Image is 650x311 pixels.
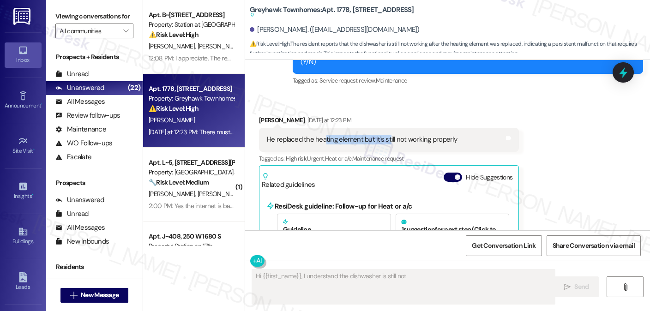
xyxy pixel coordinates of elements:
[352,155,404,162] span: Maintenance request
[41,101,42,108] span: •
[262,173,315,190] div: Related guidelines
[553,241,635,251] span: Share Conversation via email
[259,152,519,165] div: Tagged as:
[149,202,236,210] div: 2:00 PM: Yes the internet is back
[55,111,120,120] div: Review follow-ups
[46,178,143,188] div: Prospects
[547,235,641,256] button: Share Conversation via email
[198,42,244,50] span: [PERSON_NAME]
[149,158,234,167] div: Apt. L~5, [STREET_ADDRESS][PERSON_NAME]
[286,155,307,162] span: High risk ,
[46,262,143,272] div: Residents
[149,116,195,124] span: [PERSON_NAME]
[250,25,420,35] div: [PERSON_NAME]. ([EMAIL_ADDRESS][DOMAIN_NAME])
[55,195,104,205] div: Unanswered
[293,74,643,87] div: Tagged as:
[198,190,247,198] span: [PERSON_NAME]
[466,235,542,256] button: Get Conversation Link
[55,97,105,107] div: All Messages
[149,10,234,20] div: Apt. B~[STREET_ADDRESS]
[5,224,42,249] a: Buildings
[55,138,112,148] div: WO Follow-ups
[149,241,234,251] div: Property: Station on 17th
[149,84,234,94] div: Apt. 1778, [STREET_ADDRESS]
[123,27,128,35] i: 
[13,8,32,25] img: ResiDesk Logo
[275,202,412,211] b: ResiDesk guideline: Follow-up for Heat or a/c
[466,173,512,182] label: Hide Suggestions
[554,276,599,297] button: Send
[55,209,89,219] div: Unread
[472,241,536,251] span: Get Conversation Link
[149,20,234,30] div: Property: Station at [GEOGRAPHIC_DATA][PERSON_NAME]
[564,283,571,291] i: 
[252,269,555,304] textarea: Fetching suggested responses. Please feel free to read through the conversation in the meantime.
[401,219,505,242] h5: 1 suggestion for next step (Click to fill)
[149,232,234,241] div: Apt. J~408, 250 W 1680 S
[267,135,457,144] div: He replaced the heating element but it's still not working properly
[149,30,199,39] strong: ⚠️ Risk Level: High
[5,42,42,67] a: Inbox
[60,24,119,38] input: All communities
[307,155,325,162] span: Urgent ,
[622,283,629,291] i: 
[55,9,133,24] label: Viewing conversations for
[33,146,35,153] span: •
[149,167,234,177] div: Property: [GEOGRAPHIC_DATA] and Apartments
[60,288,129,303] button: New Message
[70,292,77,299] i: 
[376,77,407,84] span: Maintenance
[250,40,289,48] strong: ⚠️ Risk Level: High
[55,223,105,233] div: All Messages
[5,269,42,294] a: Leads
[149,42,198,50] span: [PERSON_NAME]
[149,190,198,198] span: [PERSON_NAME]
[325,155,352,162] span: Heat or a/c ,
[55,69,89,79] div: Unread
[55,83,104,93] div: Unanswered
[319,77,376,84] span: Service request review ,
[149,94,234,103] div: Property: Greyhawk Townhomes
[250,39,650,59] span: : The resident reports that the dishwasher is still not working after the heating element was rep...
[259,115,519,128] div: [PERSON_NAME]
[149,104,199,113] strong: ⚠️ Risk Level: High
[55,125,106,134] div: Maintenance
[5,133,42,158] a: Site Visit •
[149,178,209,186] strong: 🔧 Risk Level: Medium
[32,191,33,198] span: •
[574,282,589,292] span: Send
[126,81,143,95] div: (22)
[46,52,143,62] div: Prospects + Residents
[250,5,414,20] b: Greyhawk Townhomes: Apt. 1778, [STREET_ADDRESS]
[305,115,351,125] div: [DATE] at 12:23 PM
[55,152,91,162] div: Escalate
[55,237,109,246] div: New Inbounds
[282,219,386,233] h5: Guideline
[5,179,42,203] a: Insights •
[81,290,119,300] span: New Message
[149,128,353,136] div: [DATE] at 12:23 PM: There must be another issue that needs to be addressed
[149,54,405,62] div: 12:08 PM: I appreciate. The rental office is closed [DATE] and [DATE] but maintenance is available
